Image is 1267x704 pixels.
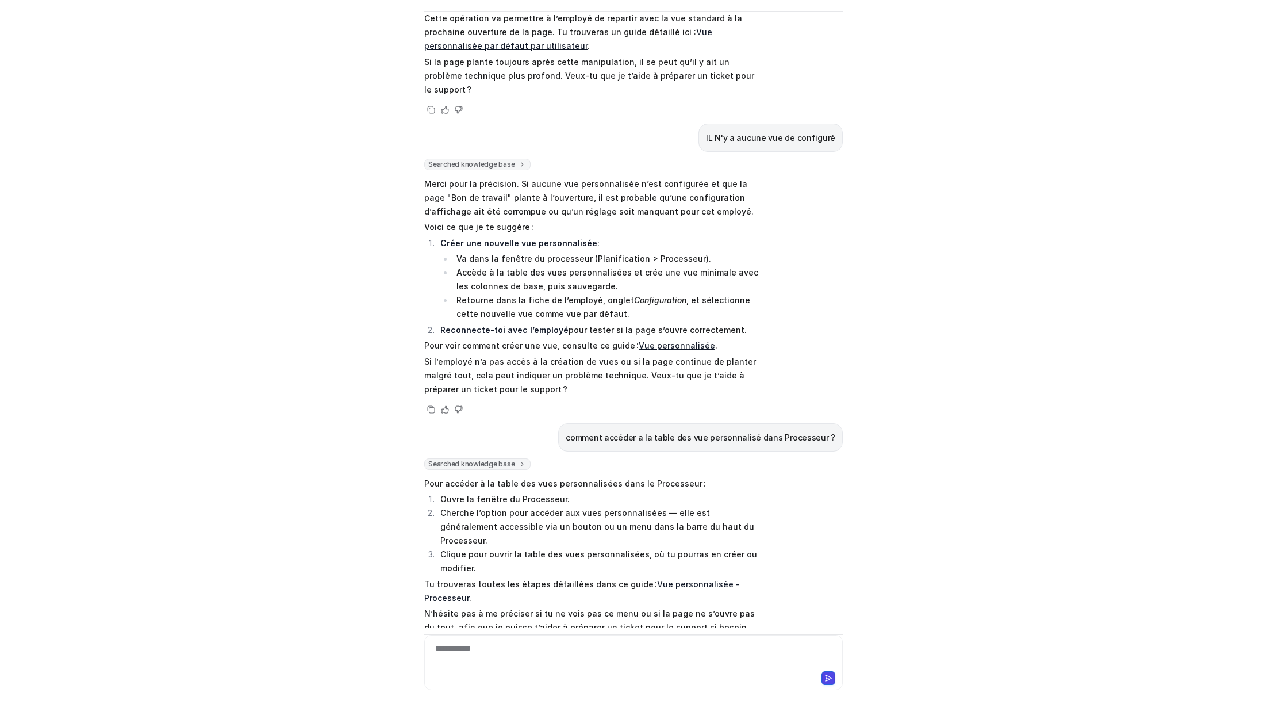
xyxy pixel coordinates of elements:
a: Vue personnalisée - Processeur [424,579,740,603]
p: Cette opération va permettre à l’employé de repartir avec la vue standard à la prochaine ouvertur... [424,12,761,53]
li: Cherche l’option pour accéder aux vues personnalisées — elle est généralement accessible via un b... [437,506,761,548]
p: Voici ce que je te suggère : [424,220,761,234]
span: Searched knowledge base [424,458,531,470]
li: Ouvre la fenêtre du Processeur. [437,492,761,506]
p: pour tester si la page s’ouvre correctement. [440,323,761,337]
li: Retourne dans la fiche de l’employé, onglet , et sélectionne cette nouvelle vue comme vue par déf... [453,293,761,321]
strong: Créer une nouvelle vue personnalisée [440,238,597,248]
li: Accède à la table des vues personnalisées et crée une vue minimale avec les colonnes de base, pui... [453,266,761,293]
p: Si l’employé n’a pas accès à la création de vues ou si la page continue de planter malgré tout, c... [424,355,761,396]
p: IL N'y a aucune vue de configuré [706,131,835,145]
p: N’hésite pas à me préciser si tu ne vois pas ce menu ou si la page ne s’ouvre pas du tout, afin q... [424,607,761,634]
span: Searched knowledge base [424,159,531,170]
p: Si la page plante toujours après cette manipulation, il se peut qu’il y ait un problème technique... [424,55,761,97]
p: Tu trouveras toutes les étapes détaillées dans ce guide : . [424,577,761,605]
p: Pour accéder à la table des vues personnalisées dans le Processeur : [424,477,761,491]
strong: Reconnecte-toi avec l’employé [440,325,569,335]
p: Merci pour la précision. Si aucune vue personnalisée n’est configurée et que la page "Bon de trav... [424,177,761,219]
li: Clique pour ouvrir la table des vues personnalisées, où tu pourras en créer ou modifier. [437,548,761,575]
p: comment accéder a la table des vue personnalisé dans Processeur ? [566,431,835,445]
em: Configuration [634,295,686,305]
a: Vue personnalisée [639,340,715,350]
p: Pour voir comment créer une vue, consulte ce guide : . [424,339,761,353]
li: Va dans la fenêtre du processeur (Planification > Processeur). [453,252,761,266]
p: : [440,236,761,250]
